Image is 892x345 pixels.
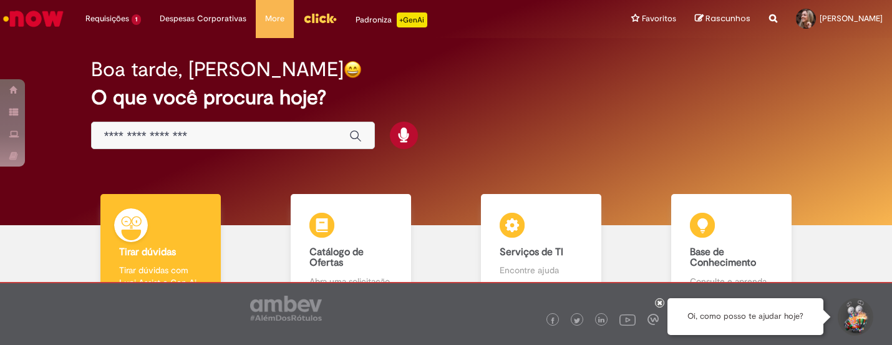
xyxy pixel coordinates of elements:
[690,246,756,270] b: Base de Conhecimento
[91,59,344,80] h2: Boa tarde, [PERSON_NAME]
[647,314,659,325] img: logo_footer_workplace.png
[690,275,773,288] p: Consulte e aprenda
[265,12,284,25] span: More
[397,12,427,27] p: +GenAi
[344,61,362,79] img: happy-face.png
[500,264,583,276] p: Encontre ajuda
[695,13,750,25] a: Rascunhos
[85,12,129,25] span: Requisições
[642,12,676,25] span: Favoritos
[250,296,322,321] img: logo_footer_ambev_rotulo_gray.png
[309,246,364,270] b: Catálogo de Ofertas
[574,318,580,324] img: logo_footer_twitter.png
[132,14,141,25] span: 1
[119,246,176,258] b: Tirar dúvidas
[598,317,604,324] img: logo_footer_linkedin.png
[119,264,203,289] p: Tirar dúvidas com Lupi Assist e Gen Ai
[303,9,337,27] img: click_logo_yellow_360x200.png
[550,318,556,324] img: logo_footer_facebook.png
[636,194,827,302] a: Base de Conhecimento Consulte e aprenda
[1,6,65,31] img: ServiceNow
[446,194,636,302] a: Serviços de TI Encontre ajuda
[667,298,823,335] div: Oi, como posso te ajudar hoje?
[705,12,750,24] span: Rascunhos
[256,194,446,302] a: Catálogo de Ofertas Abra uma solicitação
[619,311,636,328] img: logo_footer_youtube.png
[500,246,563,258] b: Serviços de TI
[91,87,802,109] h2: O que você procura hoje?
[160,12,246,25] span: Despesas Corporativas
[836,298,873,336] button: Iniciar Conversa de Suporte
[820,13,883,24] span: [PERSON_NAME]
[309,275,393,288] p: Abra uma solicitação
[65,194,256,302] a: Tirar dúvidas Tirar dúvidas com Lupi Assist e Gen Ai
[356,12,427,27] div: Padroniza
